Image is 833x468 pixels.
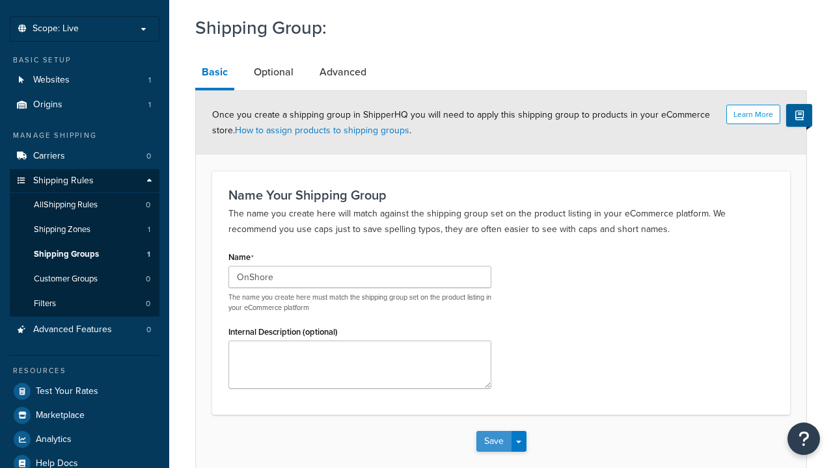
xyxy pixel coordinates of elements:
button: Learn More [726,105,780,124]
a: AllShipping Rules0 [10,193,159,217]
span: Shipping Groups [34,249,99,260]
span: Advanced Features [33,324,112,335]
a: Customer Groups0 [10,267,159,291]
span: 0 [146,324,151,335]
span: 0 [146,274,150,285]
p: The name you create here will match against the shipping group set on the product listing in your... [228,206,774,237]
li: Shipping Zones [10,218,159,242]
a: Websites1 [10,68,159,92]
span: Marketplace [36,410,85,421]
div: Basic Setup [10,55,159,66]
span: Websites [33,75,70,86]
a: Analytics [10,428,159,451]
a: Shipping Groups1 [10,242,159,266]
span: Scope: Live [33,23,79,34]
p: The name you create here must match the shipping group set on the product listing in your eCommer... [228,292,491,313]
div: Resources [10,365,159,376]
span: Origins [33,99,62,110]
a: Carriers0 [10,144,159,168]
a: Basic [195,57,234,90]
span: Filters [34,298,56,309]
span: 1 [147,249,150,260]
a: Shipping Zones1 [10,218,159,242]
span: 0 [146,298,150,309]
a: Filters0 [10,292,159,316]
h1: Shipping Group: [195,15,791,40]
li: Shipping Groups [10,242,159,266]
span: 0 [146,151,151,162]
li: Shipping Rules [10,169,159,317]
li: Advanced Features [10,318,159,342]
label: Internal Description (optional) [228,327,338,337]
div: Manage Shipping [10,130,159,141]
li: Origins [10,93,159,117]
span: Carriers [33,151,65,162]
span: All Shipping Rules [34,200,98,211]
a: Test Your Rates [10,380,159,403]
span: Shipping Rules [33,175,94,187]
h3: Name Your Shipping Group [228,188,774,202]
span: Once you create a shipping group in ShipperHQ you will need to apply this shipping group to produ... [212,108,710,137]
span: 0 [146,200,150,211]
span: 1 [148,99,151,110]
li: Websites [10,68,159,92]
span: 1 [148,75,151,86]
a: How to assign products to shipping groups [235,123,409,137]
li: Filters [10,292,159,316]
label: Name [228,252,254,263]
a: Marketplace [10,404,159,427]
span: 1 [148,224,150,235]
span: Shipping Zones [34,224,90,235]
li: Carriers [10,144,159,168]
span: Test Your Rates [36,386,98,397]
a: Origins1 [10,93,159,117]
a: Advanced [313,57,373,88]
span: Analytics [36,434,72,445]
button: Open Resource Center [787,422,820,455]
a: Advanced Features0 [10,318,159,342]
a: Optional [247,57,300,88]
button: Show Help Docs [786,104,812,127]
button: Save [476,431,512,452]
a: Shipping Rules [10,169,159,193]
span: Customer Groups [34,274,98,285]
li: Customer Groups [10,267,159,291]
